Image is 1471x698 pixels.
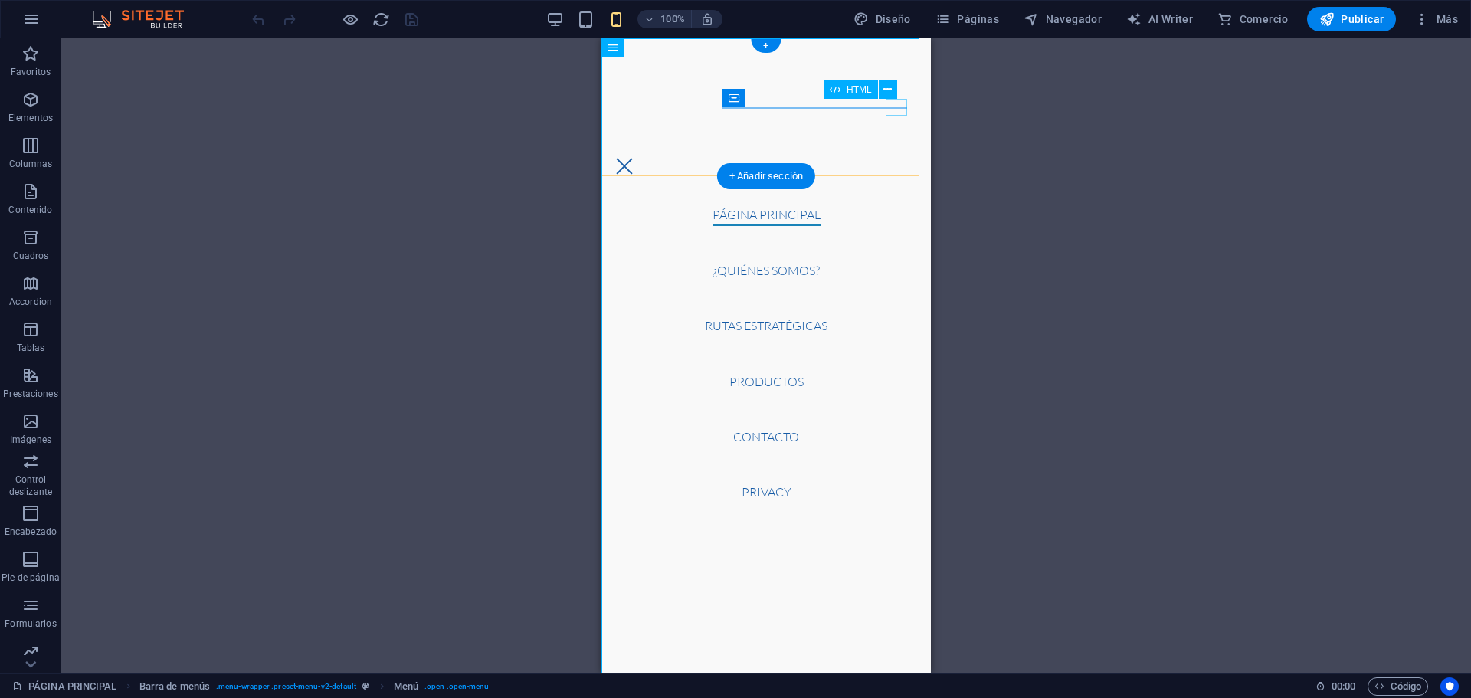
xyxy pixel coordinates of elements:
span: AI Writer [1126,11,1193,27]
p: Accordion [9,296,52,308]
span: HTML [847,85,872,94]
span: Navegador [1024,11,1102,27]
button: Usercentrics [1440,677,1459,696]
div: Diseño (Ctrl+Alt+Y) [847,7,917,31]
button: Navegador [1017,7,1108,31]
i: Este elemento es un preajuste personalizable [362,682,369,690]
p: Elementos [8,112,53,124]
p: Columnas [9,158,53,170]
button: AI Writer [1120,7,1199,31]
button: Más [1408,7,1464,31]
p: Imágenes [10,434,51,446]
button: Páginas [929,7,1005,31]
p: Contenido [8,204,52,216]
span: Código [1374,677,1421,696]
button: Comercio [1211,7,1295,31]
button: 100% [637,10,692,28]
button: Publicar [1307,7,1397,31]
nav: breadcrumb [139,677,490,696]
p: Prestaciones [3,388,57,400]
p: Tablas [17,342,45,354]
a: Haz clic para cancelar la selección y doble clic para abrir páginas [12,677,117,696]
span: 00 00 [1332,677,1355,696]
p: Formularios [5,618,56,630]
span: Haz clic para seleccionar y doble clic para editar [139,677,210,696]
span: Diseño [853,11,911,27]
span: Publicar [1319,11,1384,27]
p: Favoritos [11,66,51,78]
p: Cuadros [13,250,49,262]
i: Volver a cargar página [372,11,390,28]
span: Páginas [935,11,999,27]
span: Más [1414,11,1458,27]
span: . open .open-menu [424,677,490,696]
p: Encabezado [5,526,57,538]
h6: Tiempo de la sesión [1315,677,1356,696]
span: Comercio [1217,11,1289,27]
button: reload [372,10,390,28]
button: Código [1368,677,1428,696]
button: Haz clic para salir del modo de previsualización y seguir editando [341,10,359,28]
div: + [751,39,781,53]
span: Haz clic para seleccionar y doble clic para editar [394,677,418,696]
div: + Añadir sección [717,163,815,189]
img: Editor Logo [88,10,203,28]
span: . menu-wrapper .preset-menu-v2-default [216,677,356,696]
i: Al redimensionar, ajustar el nivel de zoom automáticamente para ajustarse al dispositivo elegido. [700,12,714,26]
button: Diseño [847,7,917,31]
p: Pie de página [2,572,59,584]
span: : [1342,680,1345,692]
h6: 100% [660,10,685,28]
